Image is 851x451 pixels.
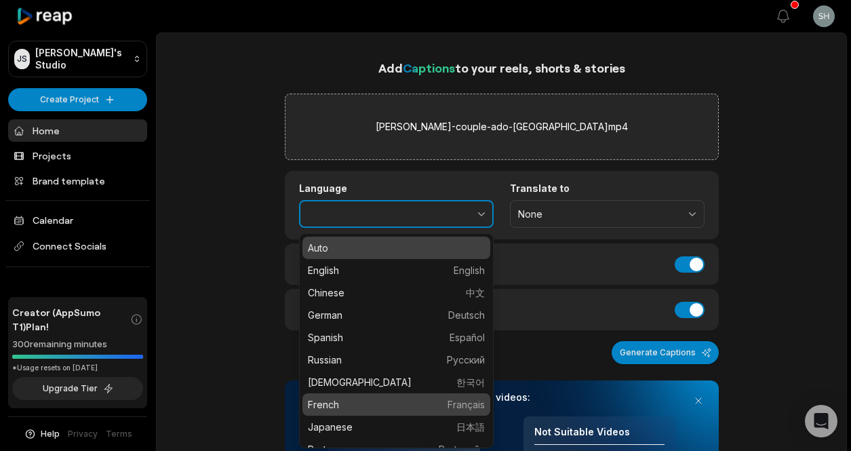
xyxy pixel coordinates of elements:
[456,420,485,434] span: 日本語
[450,330,485,345] span: Español
[24,428,60,440] button: Help
[8,144,147,167] a: Projects
[328,391,675,404] h3: Our AI performs best with TALKING videos:
[106,428,132,440] a: Terms
[14,49,30,69] div: JS
[308,397,485,412] p: French
[299,182,494,195] label: Language
[35,47,127,71] p: [PERSON_NAME]'s Studio
[8,170,147,192] a: Brand template
[454,263,485,277] span: English
[308,241,485,255] p: Auto
[8,209,147,231] a: Calendar
[466,286,485,300] span: 中文
[308,353,485,367] p: Russian
[510,200,705,229] button: None
[403,60,455,75] span: Captions
[448,397,485,412] span: Français
[8,88,147,111] button: Create Project
[612,341,719,364] button: Generate Captions
[308,330,485,345] p: Spanish
[12,377,143,400] button: Upgrade Tier
[285,58,719,77] h1: Add to your reels, shorts & stories
[68,428,98,440] a: Privacy
[376,119,628,135] label: [PERSON_NAME]-couple-ado-[GEOGRAPHIC_DATA]mp4
[8,119,147,142] a: Home
[41,428,60,440] span: Help
[8,234,147,258] span: Connect Socials
[308,420,485,434] p: Japanese
[308,375,485,389] p: [DEMOGRAPHIC_DATA]
[518,208,677,220] span: None
[12,363,143,373] div: *Usage resets on [DATE]
[805,405,837,437] div: Open Intercom Messenger
[308,263,485,277] p: English
[308,308,485,322] p: German
[308,286,485,300] p: Chinese
[456,375,485,389] span: 한국어
[12,305,130,334] span: Creator (AppSumo T1) Plan!
[534,426,665,446] h4: Not Suitable Videos
[510,182,705,195] label: Translate to
[447,353,485,367] span: Русский
[12,338,143,351] div: 300 remaining minutes
[448,308,485,322] span: Deutsch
